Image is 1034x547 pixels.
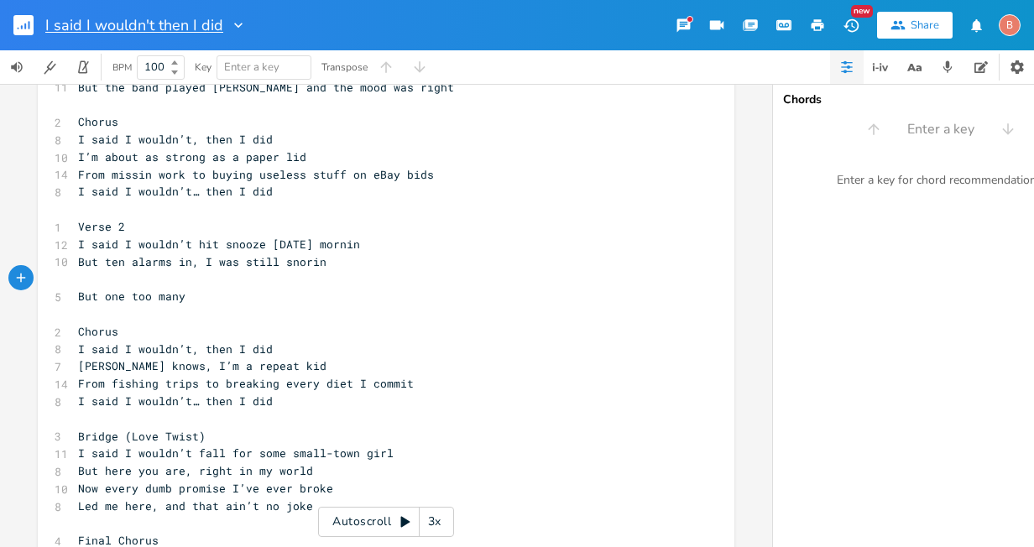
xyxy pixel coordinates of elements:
[78,463,313,478] span: But here you are, right in my world
[78,341,273,357] span: I said I wouldn’t, then I did
[78,254,326,269] span: But ten alarms in, I was still snorin
[834,10,868,40] button: New
[78,429,206,444] span: Bridge (Love Twist)
[78,149,306,164] span: I’m about as strong as a paper lid
[78,237,360,252] span: I said I wouldn’t hit snooze [DATE] mornin
[78,445,394,461] span: I said I wouldn’t fall for some small-town girl
[78,358,326,373] span: [PERSON_NAME] knows, I’m a repeat kid
[78,132,273,147] span: I said I wouldn’t, then I did
[911,18,939,33] div: Share
[78,184,273,199] span: I said I wouldn’t… then I did
[999,6,1021,44] button: B
[78,167,434,182] span: From missin work to buying useless stuff on eBay bids
[420,507,450,537] div: 3x
[195,62,211,72] div: Key
[45,18,223,33] span: I said I wouldn't then I did
[851,5,873,18] div: New
[78,393,273,409] span: I said I wouldn’t… then I did
[78,114,118,129] span: Chorus
[877,12,953,39] button: Share
[78,80,454,95] span: But the band played [PERSON_NAME] and the mood was right
[999,14,1021,36] div: bjb3598
[224,60,279,75] span: Enter a key
[321,62,368,72] div: Transpose
[112,63,132,72] div: BPM
[78,324,118,339] span: Chorus
[78,481,333,496] span: Now every dumb promise I’ve ever broke
[318,507,454,537] div: Autoscroll
[907,120,974,139] span: Enter a key
[78,376,414,391] span: From fishing trips to breaking every diet I commit
[78,289,185,304] span: But one too many
[78,219,125,234] span: Verse 2
[78,498,313,513] span: Led me here, and that ain’t no joke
